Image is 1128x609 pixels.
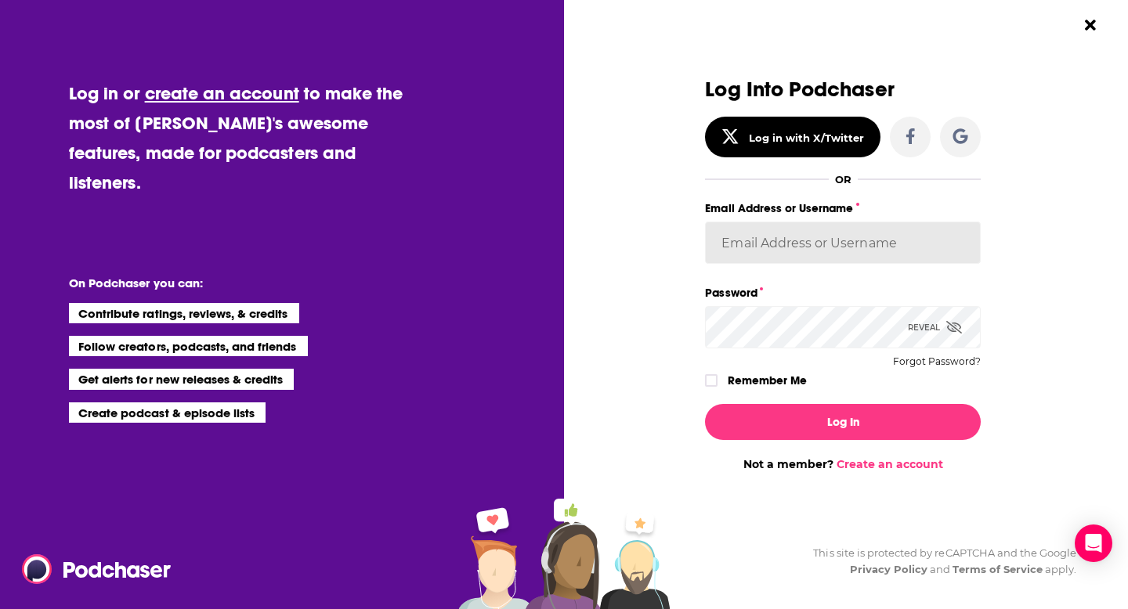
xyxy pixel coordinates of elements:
div: Log in with X/Twitter [749,132,864,144]
li: Contribute ratings, reviews, & credits [69,303,299,323]
a: create an account [145,82,299,104]
button: Close Button [1076,10,1105,40]
li: Get alerts for new releases & credits [69,369,294,389]
img: Podchaser - Follow, Share and Rate Podcasts [22,554,172,584]
div: Reveal [908,306,962,348]
a: Create an account [837,457,943,471]
li: Follow creators, podcasts, and friends [69,336,308,356]
h3: Log Into Podchaser [705,78,981,101]
a: Privacy Policy [850,563,928,575]
a: Terms of Service [953,563,1043,575]
li: Create podcast & episode lists [69,402,266,423]
input: Email Address or Username [705,222,981,264]
div: Open Intercom Messenger [1075,524,1112,562]
div: Not a member? [705,457,981,471]
button: Forgot Password? [893,356,981,367]
label: Password [705,283,981,303]
div: This site is protected by reCAPTCHA and the Google and apply. [801,545,1076,578]
button: Log in with X/Twitter [705,117,880,157]
button: Log In [705,404,981,440]
label: Remember Me [728,370,807,391]
label: Email Address or Username [705,198,981,218]
a: Podchaser - Follow, Share and Rate Podcasts [22,554,160,584]
li: On Podchaser you can: [69,276,382,290]
div: OR [835,173,851,186]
